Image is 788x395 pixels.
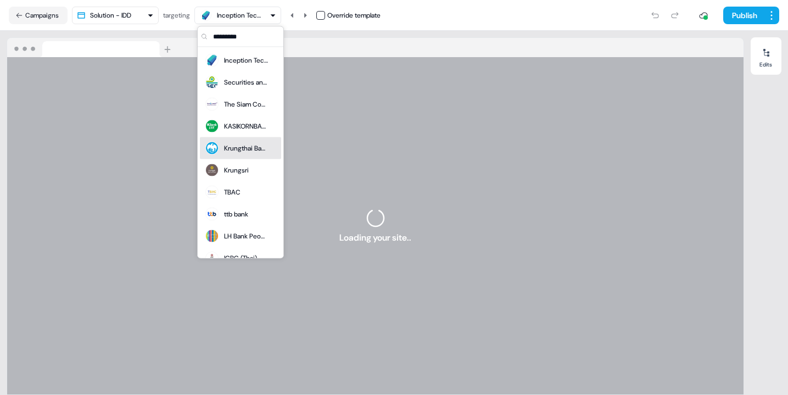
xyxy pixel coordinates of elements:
[224,143,268,154] div: Krungthai Bank (KTB)
[224,187,241,198] div: TBAC
[339,231,411,244] span: Loading your site..
[90,10,131,21] div: Solution - IDD
[224,253,257,264] div: ICBC (Thai)
[224,121,268,132] div: KASIKORNBANK
[217,10,261,21] div: Inception Technology Co. Ltd
[7,38,176,58] img: Browser topbar
[224,99,268,110] div: The Siam Commercial Bank Public Company Limited
[327,10,381,21] div: Override template
[224,165,249,176] div: Krungsri
[194,7,281,24] button: Inception Technology Co. Ltd
[224,77,268,88] div: Securities and Exchange Commission
[723,7,764,24] button: Publish
[163,10,190,21] div: targeting
[224,231,268,242] div: LH Bank People
[224,55,268,66] div: Inception Technology Co. Ltd
[9,7,68,24] button: Campaigns
[224,209,248,220] div: ttb bank
[751,44,781,68] button: Edits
